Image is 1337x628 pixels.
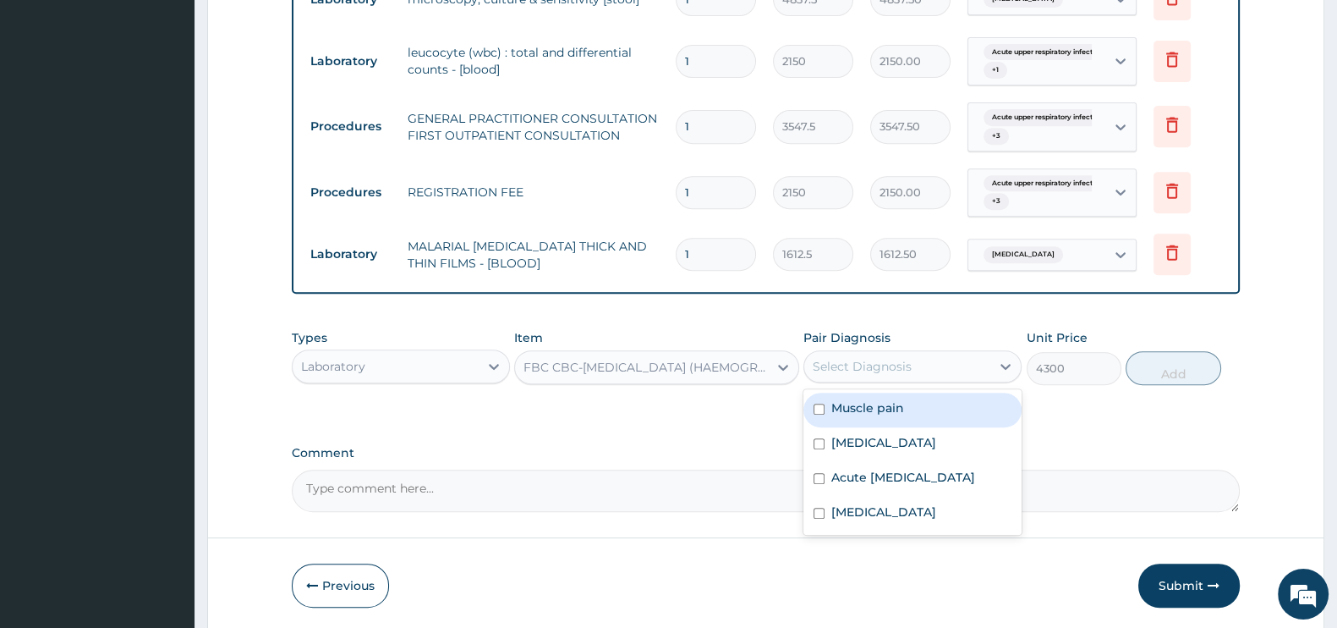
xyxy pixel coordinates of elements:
div: Laboratory [301,358,365,375]
label: Muscle pain [831,399,904,416]
label: Types [292,331,327,345]
td: Procedures [302,177,399,208]
label: Comment [292,446,1240,460]
span: Acute upper respiratory infect... [984,175,1106,192]
div: FBC CBC-[MEDICAL_DATA] (HAEMOGRAM) - [BLOOD] [523,359,769,376]
button: Previous [292,564,389,608]
button: Submit [1138,564,1240,608]
td: Laboratory [302,239,399,270]
label: Item [514,329,543,346]
div: Minimize live chat window [277,8,318,49]
label: [MEDICAL_DATA] [831,434,936,451]
img: d_794563401_company_1708531726252_794563401 [31,85,68,127]
td: Procedures [302,111,399,142]
span: Acute upper respiratory infect... [984,109,1106,126]
span: [MEDICAL_DATA] [984,246,1063,263]
span: We're online! [98,200,233,371]
td: Laboratory [302,46,399,77]
td: MALARIAL [MEDICAL_DATA] THICK AND THIN FILMS - [BLOOD] [399,229,667,280]
td: REGISTRATION FEE [399,175,667,209]
span: + 3 [984,128,1009,145]
button: Add [1126,351,1220,385]
label: Pair Diagnosis [803,329,890,346]
div: Chat with us now [88,95,284,117]
label: Unit Price [1027,329,1088,346]
div: Select Diagnosis [813,358,912,375]
label: [MEDICAL_DATA] [831,504,936,521]
td: GENERAL PRACTITIONER CONSULTATION FIRST OUTPATIENT CONSULTATION [399,102,667,152]
span: + 1 [984,62,1007,79]
td: leucocyte (wbc) : total and differential counts - [blood] [399,36,667,86]
textarea: Type your message and hit 'Enter' [8,435,322,494]
span: + 3 [984,193,1009,210]
label: Acute [MEDICAL_DATA] [831,469,975,486]
span: Acute upper respiratory infect... [984,44,1106,61]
